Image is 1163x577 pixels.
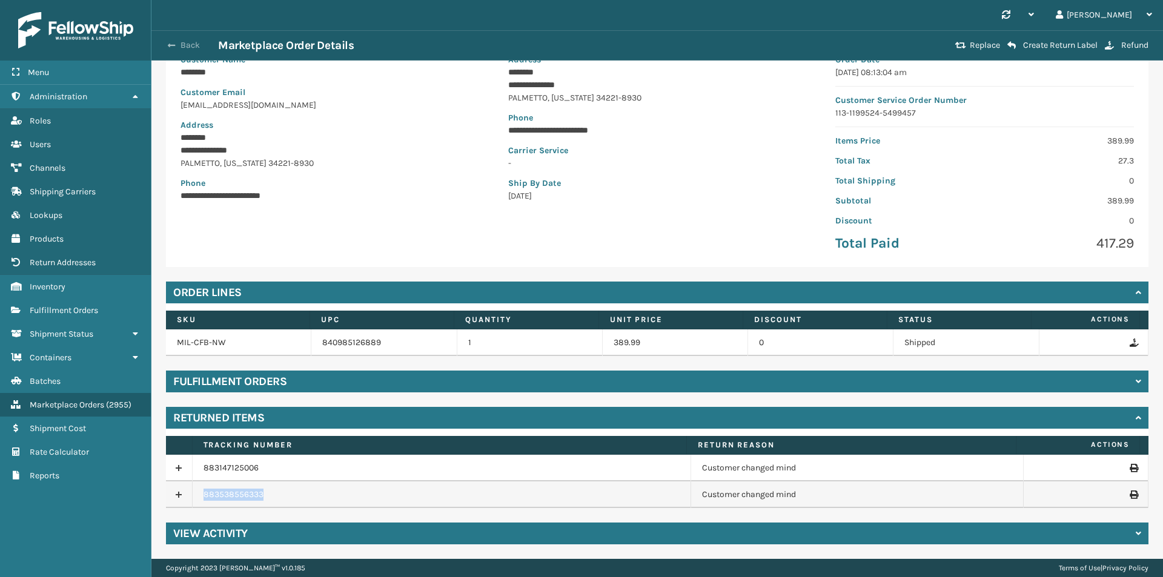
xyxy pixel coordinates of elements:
button: Replace [952,40,1004,51]
span: Return Addresses [30,257,96,268]
a: 883147125006 [204,463,259,473]
i: Replace [955,41,966,50]
a: 883538556333 [204,489,263,500]
i: Refund [1105,41,1114,50]
p: Carrier Service [508,144,807,157]
i: Print Return Label [1130,464,1137,472]
h4: Returned Items [173,410,264,425]
span: Batches [30,376,61,386]
span: Shipment Cost [30,423,86,434]
span: Inventory [30,282,65,292]
p: Phone [181,177,479,190]
p: PALMETTO , [US_STATE] 34221-8930 [508,91,807,104]
span: Shipment Status [30,329,93,339]
p: 0 [992,214,1134,227]
div: | [1059,559,1148,577]
h3: Marketplace Order Details [218,38,354,53]
span: Lookups [30,210,62,220]
span: Products [30,234,64,244]
span: Administration [30,91,87,102]
label: Discount [754,314,876,325]
span: Roles [30,116,51,126]
td: Customer changed mind [691,481,1024,508]
p: Total Tax [835,154,977,167]
p: Customer Email [181,86,479,99]
p: [DATE] 08:13:04 am [835,66,1134,79]
span: Rate Calculator [30,447,89,457]
button: Refund [1101,40,1152,51]
p: 113-1199524-5499457 [835,107,1134,119]
i: Print Return Label [1130,490,1137,499]
span: Actions [1035,309,1137,329]
label: Return Reason [698,440,1005,450]
td: Shipped [893,329,1039,356]
label: Unit Price [610,314,732,325]
p: 0 [992,174,1134,187]
td: 0 [748,329,893,356]
span: Users [30,139,51,150]
td: Customer changed mind [691,455,1024,481]
p: Total Shipping [835,174,977,187]
p: Ship By Date [508,177,807,190]
p: [DATE] [508,190,807,202]
i: Create Return Label [1007,41,1016,50]
label: SKU [177,314,299,325]
p: 389.99 [992,194,1134,207]
span: Actions [1020,435,1137,455]
span: Shipping Carriers [30,186,96,197]
p: Phone [508,111,807,124]
p: Total Paid [835,234,977,252]
span: Containers [30,352,71,363]
h4: Fulfillment Orders [173,374,287,389]
img: logo [18,12,133,48]
p: Customer Service Order Number [835,94,1134,107]
span: Address [181,120,213,130]
p: Items Price [835,134,977,147]
p: Discount [835,214,977,227]
h4: Order Lines [173,285,242,300]
a: Privacy Policy [1102,564,1148,572]
span: Menu [28,67,49,77]
p: 27.3 [992,154,1134,167]
td: 389.99 [603,329,748,356]
a: MIL-CFB-NW [177,337,226,348]
label: Status [898,314,1020,325]
label: Quantity [465,314,587,325]
span: Marketplace Orders [30,400,104,410]
td: 1 [457,329,603,356]
h4: View Activity [173,526,248,541]
span: Channels [30,163,65,173]
i: Refund Order Line [1130,338,1137,347]
td: 840985126889 [311,329,457,356]
label: UPC [321,314,443,325]
span: Reports [30,470,59,481]
p: 417.29 [992,234,1134,252]
p: PALMETTO , [US_STATE] 34221-8930 [181,157,479,170]
a: Terms of Use [1059,564,1101,572]
span: Fulfillment Orders [30,305,98,315]
p: - [508,157,807,170]
p: [EMAIL_ADDRESS][DOMAIN_NAME] [181,99,479,111]
button: Back [162,40,218,51]
label: Tracking number [204,440,675,450]
span: ( 2955 ) [106,400,131,410]
p: Copyright 2023 [PERSON_NAME]™ v 1.0.185 [166,559,305,577]
button: Create Return Label [1004,40,1101,51]
p: Subtotal [835,194,977,207]
p: 389.99 [992,134,1134,147]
